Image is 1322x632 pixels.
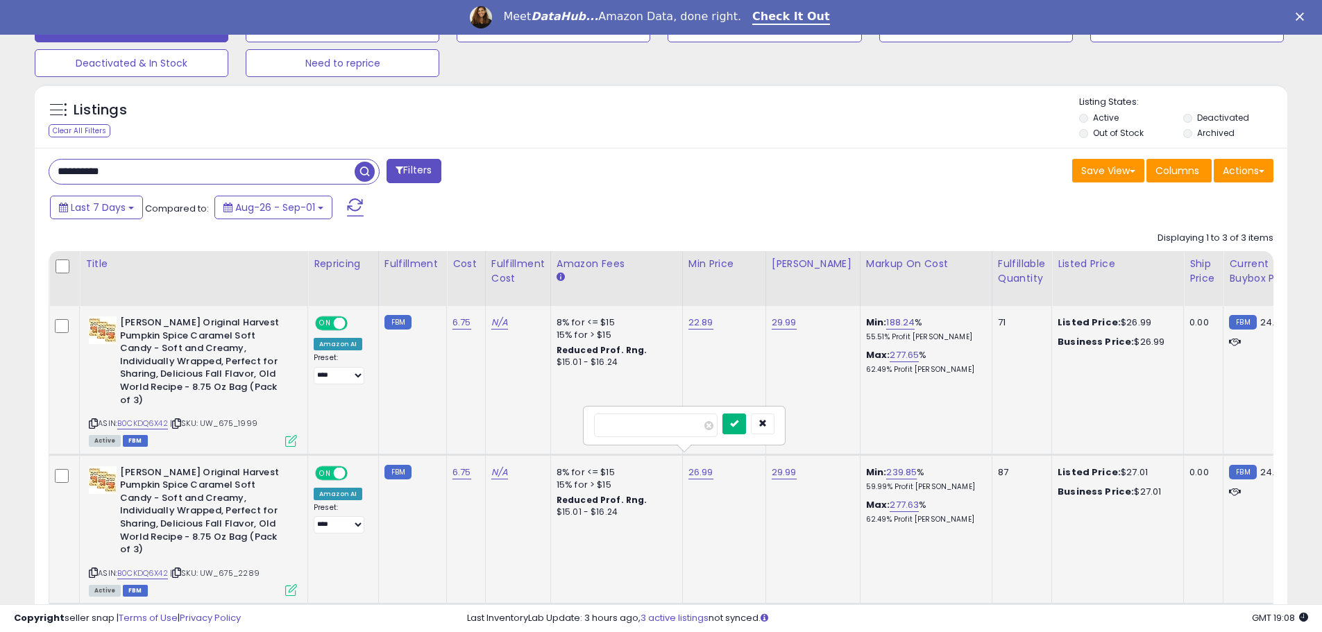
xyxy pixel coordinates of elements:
[866,515,981,524] p: 62.49% Profit [PERSON_NAME]
[120,466,289,560] b: [PERSON_NAME] Original Harvest Pumpkin Spice Caramel Soft Candy - Soft and Creamy, Individually W...
[557,316,672,329] div: 8% for <= $15
[1058,486,1173,498] div: $27.01
[170,567,260,579] span: | SKU: UW_675_2289
[866,257,986,271] div: Markup on Cost
[89,435,121,447] span: All listings currently available for purchase on Amazon
[123,585,148,597] span: FBM
[316,467,334,479] span: ON
[49,124,110,137] div: Clear All Filters
[1093,112,1119,123] label: Active
[890,348,919,362] a: 277.65
[557,479,672,491] div: 15% for > $15
[346,467,368,479] span: OFF
[1229,257,1300,286] div: Current Buybox Price
[890,498,919,512] a: 277.63
[1197,127,1235,139] label: Archived
[557,494,647,506] b: Reduced Prof. Rng.
[491,257,545,286] div: Fulfillment Cost
[1058,316,1173,329] div: $26.99
[557,344,647,356] b: Reduced Prof. Rng.
[1058,257,1178,271] div: Listed Price
[314,488,362,500] div: Amazon AI
[998,316,1041,329] div: 71
[772,257,854,271] div: [PERSON_NAME]
[1079,96,1287,109] p: Listing States:
[1158,232,1273,245] div: Displaying 1 to 3 of 3 items
[641,611,709,624] a: 3 active listings
[170,418,257,429] span: | SKU: UW_675_1999
[1093,127,1144,139] label: Out of Stock
[1058,466,1121,479] b: Listed Price:
[866,348,890,361] b: Max:
[117,418,168,429] a: B0CKDQ6X42
[866,466,981,492] div: %
[772,466,797,479] a: 29.99
[1058,336,1173,348] div: $26.99
[998,466,1041,479] div: 87
[314,338,362,350] div: Amazon AI
[688,316,713,330] a: 22.89
[866,316,887,329] b: Min:
[1229,315,1256,330] small: FBM
[14,612,241,625] div: seller snap | |
[557,466,672,479] div: 8% for <= $15
[866,499,981,524] div: %
[866,482,981,492] p: 59.99% Profit [PERSON_NAME]
[214,196,332,219] button: Aug-26 - Sep-01
[1189,257,1217,286] div: Ship Price
[246,49,439,77] button: Need to reprice
[14,611,65,624] strong: Copyright
[89,316,117,344] img: 51vEZ394sFL._SL40_.jpg
[314,353,368,384] div: Preset:
[180,611,241,624] a: Privacy Policy
[89,585,121,597] span: All listings currently available for purchase on Amazon
[470,6,492,28] img: Profile image for Georgie
[346,318,368,330] span: OFF
[866,349,981,375] div: %
[866,332,981,342] p: 55.51% Profit [PERSON_NAME]
[491,466,508,479] a: N/A
[688,257,760,271] div: Min Price
[1189,316,1212,329] div: 0.00
[452,316,471,330] a: 6.75
[235,200,315,214] span: Aug-26 - Sep-01
[89,466,117,494] img: 51vEZ394sFL._SL40_.jpg
[1197,112,1249,123] label: Deactivated
[71,200,126,214] span: Last 7 Days
[452,466,471,479] a: 6.75
[117,567,168,579] a: B0CKDQ6X42
[1214,159,1273,182] button: Actions
[145,202,209,215] span: Compared to:
[35,49,228,77] button: Deactivated & In Stock
[998,257,1046,286] div: Fulfillable Quantity
[1260,316,1285,329] span: 24.87
[316,318,334,330] span: ON
[772,316,797,330] a: 29.99
[1058,466,1173,479] div: $27.01
[452,257,480,271] div: Cost
[1146,159,1212,182] button: Columns
[384,257,441,271] div: Fulfillment
[50,196,143,219] button: Last 7 Days
[860,251,992,306] th: The percentage added to the cost of goods (COGS) that forms the calculator for Min & Max prices.
[314,503,368,534] div: Preset:
[557,506,672,518] div: $15.01 - $16.24
[1058,485,1134,498] b: Business Price:
[886,466,917,479] a: 239.85
[1296,12,1310,21] div: Close
[384,465,412,479] small: FBM
[85,257,302,271] div: Title
[387,159,441,183] button: Filters
[866,365,981,375] p: 62.49% Profit [PERSON_NAME]
[557,357,672,368] div: $15.01 - $16.24
[1189,466,1212,479] div: 0.00
[866,466,887,479] b: Min:
[557,257,677,271] div: Amazon Fees
[1058,316,1121,329] b: Listed Price:
[557,271,565,284] small: Amazon Fees.
[491,316,508,330] a: N/A
[314,257,373,271] div: Repricing
[1058,335,1134,348] b: Business Price:
[1155,164,1199,178] span: Columns
[89,316,297,445] div: ASIN:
